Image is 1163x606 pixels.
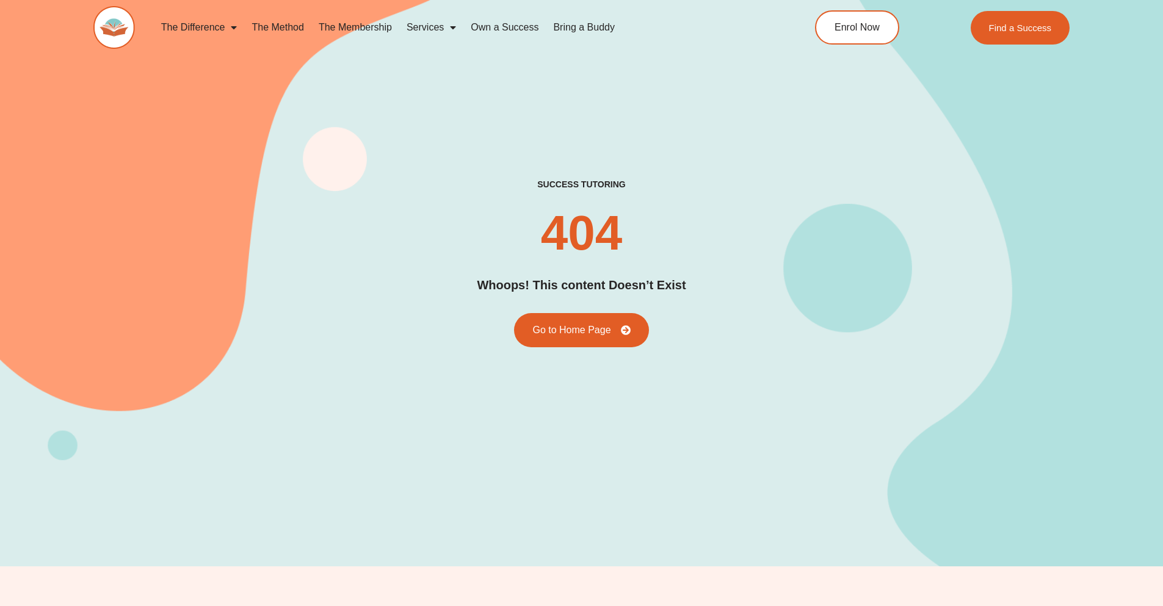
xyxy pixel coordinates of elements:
a: The Membership [311,13,399,41]
a: Find a Success [971,11,1070,45]
nav: Menu [154,13,759,41]
a: Enrol Now [815,10,899,45]
a: The Difference [154,13,245,41]
h2: success tutoring [537,179,625,190]
span: Enrol Now [835,23,880,32]
h2: 404 [541,209,622,258]
a: Go to Home Page [514,313,648,347]
h2: Whoops! This content Doesn’t Exist [477,276,686,295]
a: Own a Success [463,13,546,41]
span: Find a Success [989,23,1052,32]
a: Bring a Buddy [546,13,622,41]
a: The Method [244,13,311,41]
a: Services [399,13,463,41]
span: Go to Home Page [532,325,610,335]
